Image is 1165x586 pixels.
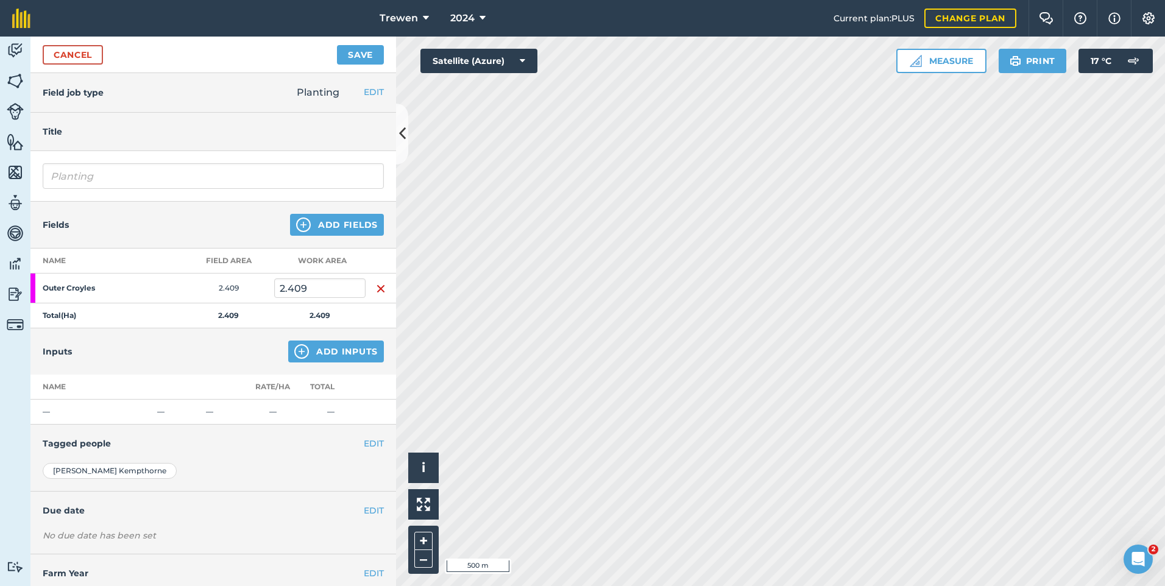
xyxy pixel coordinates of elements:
button: EDIT [364,437,384,450]
img: svg+xml;base64,PD94bWwgdmVyc2lvbj0iMS4wIiBlbmNvZGluZz0idXRmLTgiPz4KPCEtLSBHZW5lcmF0b3I6IEFkb2JlIE... [7,255,24,273]
strong: Outer Croyles [43,283,138,293]
img: svg+xml;base64,PHN2ZyB4bWxucz0iaHR0cDovL3d3dy53My5vcmcvMjAwMC9zdmciIHdpZHRoPSI1NiIgaGVpZ2h0PSI2MC... [7,133,24,151]
td: — [30,400,152,425]
button: 17 °C [1078,49,1153,73]
button: – [414,550,433,568]
h4: Title [43,125,384,138]
img: svg+xml;base64,PD94bWwgdmVyc2lvbj0iMS4wIiBlbmNvZGluZz0idXRmLTgiPz4KPCEtLSBHZW5lcmF0b3I6IEFkb2JlIE... [7,561,24,573]
input: What needs doing? [43,163,384,189]
span: Current plan : PLUS [834,12,915,25]
th: Work area [274,249,366,274]
img: svg+xml;base64,PHN2ZyB4bWxucz0iaHR0cDovL3d3dy53My5vcmcvMjAwMC9zdmciIHdpZHRoPSI1NiIgaGVpZ2h0PSI2MC... [7,163,24,182]
button: Print [999,49,1067,73]
a: Cancel [43,45,103,65]
span: i [422,460,425,475]
span: Trewen [380,11,418,26]
button: Measure [896,49,986,73]
img: svg+xml;base64,PHN2ZyB4bWxucz0iaHR0cDovL3d3dy53My5vcmcvMjAwMC9zdmciIHdpZHRoPSIxNCIgaGVpZ2h0PSIyNC... [294,344,309,359]
img: svg+xml;base64,PD94bWwgdmVyc2lvbj0iMS4wIiBlbmNvZGluZz0idXRmLTgiPz4KPCEtLSBHZW5lcmF0b3I6IEFkb2JlIE... [1121,49,1146,73]
th: Rate/ Ha [250,375,296,400]
td: — [296,400,366,425]
a: Change plan [924,9,1016,28]
img: Four arrows, one pointing top left, one top right, one bottom right and the last bottom left [417,498,430,511]
div: No due date has been set [43,529,384,542]
h4: Fields [43,218,69,231]
th: Field Area [183,249,274,274]
button: Add Inputs [288,341,384,362]
button: Save [337,45,384,65]
span: Planting [297,86,339,98]
strong: 2.409 [310,311,330,320]
h4: Tagged people [43,437,384,450]
th: Name [30,249,183,274]
h4: Farm Year [43,567,384,580]
strong: 2.409 [218,311,239,320]
iframe: Intercom live chat [1124,545,1153,574]
img: A cog icon [1141,12,1156,24]
td: — [250,400,296,425]
td: 2.409 [183,274,274,303]
img: fieldmargin Logo [12,9,30,28]
img: Ruler icon [910,55,922,67]
div: [PERSON_NAME] Kempthorne [43,463,177,479]
th: Total [296,375,366,400]
img: svg+xml;base64,PHN2ZyB4bWxucz0iaHR0cDovL3d3dy53My5vcmcvMjAwMC9zdmciIHdpZHRoPSIxNyIgaGVpZ2h0PSIxNy... [1108,11,1121,26]
button: i [408,453,439,483]
td: — [152,400,201,425]
td: — [201,400,250,425]
h4: Due date [43,504,384,517]
img: svg+xml;base64,PHN2ZyB4bWxucz0iaHR0cDovL3d3dy53My5vcmcvMjAwMC9zdmciIHdpZHRoPSIxNiIgaGVpZ2h0PSIyNC... [376,281,386,296]
button: + [414,532,433,550]
img: A question mark icon [1073,12,1088,24]
button: Satellite (Azure) [420,49,537,73]
img: svg+xml;base64,PD94bWwgdmVyc2lvbj0iMS4wIiBlbmNvZGluZz0idXRmLTgiPz4KPCEtLSBHZW5lcmF0b3I6IEFkb2JlIE... [7,224,24,242]
h4: Inputs [43,345,72,358]
img: svg+xml;base64,PD94bWwgdmVyc2lvbj0iMS4wIiBlbmNvZGluZz0idXRmLTgiPz4KPCEtLSBHZW5lcmF0b3I6IEFkb2JlIE... [7,285,24,303]
th: Name [30,375,152,400]
span: 2 [1149,545,1158,554]
button: Add Fields [290,214,384,236]
img: Two speech bubbles overlapping with the left bubble in the forefront [1039,12,1053,24]
img: svg+xml;base64,PHN2ZyB4bWxucz0iaHR0cDovL3d3dy53My5vcmcvMjAwMC9zdmciIHdpZHRoPSIxNCIgaGVpZ2h0PSIyNC... [296,217,311,232]
button: EDIT [364,85,384,99]
button: EDIT [364,504,384,517]
img: svg+xml;base64,PHN2ZyB4bWxucz0iaHR0cDovL3d3dy53My5vcmcvMjAwMC9zdmciIHdpZHRoPSIxOSIgaGVpZ2h0PSIyNC... [1010,54,1021,68]
h4: Field job type [43,86,104,99]
img: svg+xml;base64,PD94bWwgdmVyc2lvbj0iMS4wIiBlbmNvZGluZz0idXRmLTgiPz4KPCEtLSBHZW5lcmF0b3I6IEFkb2JlIE... [7,103,24,120]
span: 2024 [450,11,475,26]
img: svg+xml;base64,PD94bWwgdmVyc2lvbj0iMS4wIiBlbmNvZGluZz0idXRmLTgiPz4KPCEtLSBHZW5lcmF0b3I6IEFkb2JlIE... [7,194,24,212]
img: svg+xml;base64,PHN2ZyB4bWxucz0iaHR0cDovL3d3dy53My5vcmcvMjAwMC9zdmciIHdpZHRoPSI1NiIgaGVpZ2h0PSI2MC... [7,72,24,90]
span: 17 ° C [1091,49,1111,73]
img: svg+xml;base64,PD94bWwgdmVyc2lvbj0iMS4wIiBlbmNvZGluZz0idXRmLTgiPz4KPCEtLSBHZW5lcmF0b3I6IEFkb2JlIE... [7,41,24,60]
img: svg+xml;base64,PD94bWwgdmVyc2lvbj0iMS4wIiBlbmNvZGluZz0idXRmLTgiPz4KPCEtLSBHZW5lcmF0b3I6IEFkb2JlIE... [7,316,24,333]
strong: Total ( Ha ) [43,311,76,320]
button: EDIT [364,567,384,580]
